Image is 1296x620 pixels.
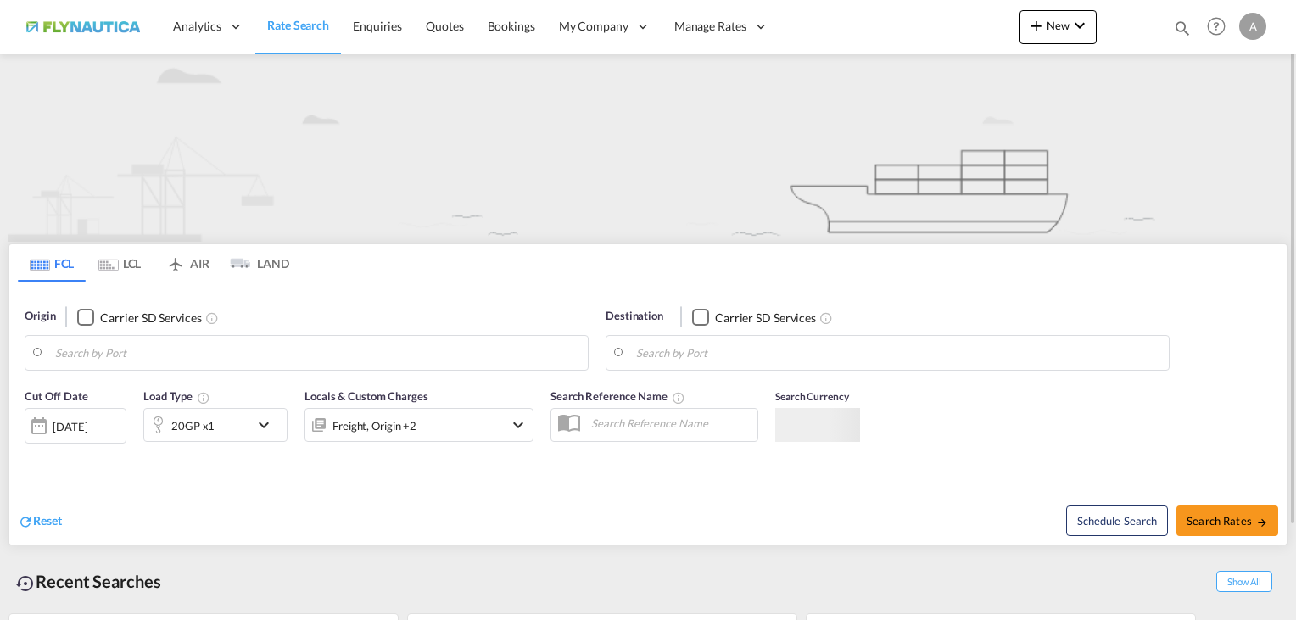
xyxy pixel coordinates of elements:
[674,18,746,35] span: Manage Rates
[143,408,288,442] div: 20GP x1icon-chevron-down
[86,244,154,282] md-tab-item: LCL
[606,308,663,325] span: Destination
[1026,19,1090,32] span: New
[1173,19,1192,44] div: icon-magnify
[25,8,140,46] img: 9ba71a70730211f0938d81abc5cb9893.png
[775,390,849,403] span: Search Currency
[9,282,1287,545] div: Origin Checkbox No InkUnchecked: Search for CY (Container Yard) services for all selected carrier...
[1176,505,1278,536] button: Search Ratesicon-arrow-right
[25,308,55,325] span: Origin
[18,244,86,282] md-tab-item: FCL
[77,308,201,326] md-checkbox: Checkbox No Ink
[1202,12,1239,42] div: Help
[559,18,628,35] span: My Company
[508,415,528,435] md-icon: icon-chevron-down
[25,442,37,465] md-datepicker: Select
[1066,505,1168,536] button: Note: By default Schedule search will only considerorigin ports, destination ports and cut off da...
[25,389,88,403] span: Cut Off Date
[254,415,282,435] md-icon: icon-chevron-down
[205,311,219,325] md-icon: Unchecked: Search for CY (Container Yard) services for all selected carriers.Checked : Search for...
[197,391,210,405] md-icon: Select multiple loads to view rates
[672,391,685,405] md-icon: Your search will be saved by the below given name
[1019,10,1097,44] button: icon-plus 400-fgNewicon-chevron-down
[1187,514,1268,528] span: Search Rates
[488,19,535,33] span: Bookings
[1202,12,1231,41] span: Help
[221,244,289,282] md-tab-item: LAND
[583,411,757,436] input: Search Reference Name
[8,54,1288,242] img: new-FCL.png
[18,514,33,529] md-icon: icon-refresh
[1070,15,1090,36] md-icon: icon-chevron-down
[304,408,533,442] div: Freight Origin Destination Dock Stuffingicon-chevron-down
[1239,13,1266,40] div: A
[267,18,329,32] span: Rate Search
[33,513,62,528] span: Reset
[143,389,210,403] span: Load Type
[819,311,833,325] md-icon: Unchecked: Search for CY (Container Yard) services for all selected carriers.Checked : Search for...
[100,310,201,327] div: Carrier SD Services
[1216,571,1272,592] span: Show All
[173,18,221,35] span: Analytics
[304,389,428,403] span: Locals & Custom Charges
[353,19,402,33] span: Enquiries
[636,340,1160,366] input: Search by Port
[18,244,289,282] md-pagination-wrapper: Use the left and right arrow keys to navigate between tabs
[165,254,186,266] md-icon: icon-airplane
[1026,15,1047,36] md-icon: icon-plus 400-fg
[1256,517,1268,528] md-icon: icon-arrow-right
[332,414,416,438] div: Freight Origin Destination Dock Stuffing
[171,414,215,438] div: 20GP x1
[15,573,36,594] md-icon: icon-backup-restore
[154,244,221,282] md-tab-item: AIR
[550,389,685,403] span: Search Reference Name
[55,340,579,366] input: Search by Port
[715,310,816,327] div: Carrier SD Services
[692,308,816,326] md-checkbox: Checkbox No Ink
[25,408,126,444] div: [DATE]
[1173,19,1192,37] md-icon: icon-magnify
[426,19,463,33] span: Quotes
[8,562,168,600] div: Recent Searches
[18,512,62,531] div: icon-refreshReset
[53,419,87,434] div: [DATE]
